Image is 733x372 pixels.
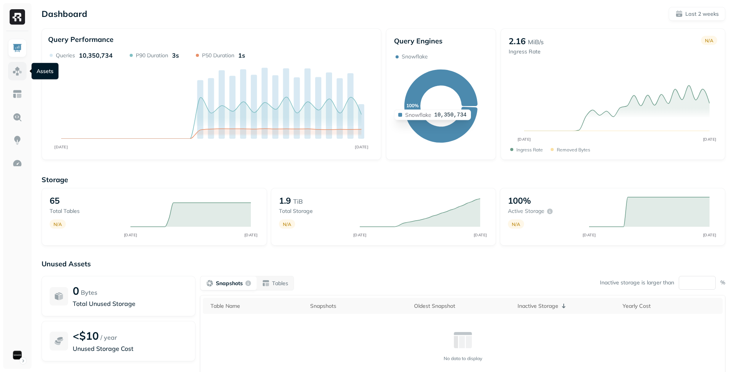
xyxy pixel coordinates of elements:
p: 2.16 [509,36,526,46]
tspan: [DATE] [355,144,368,149]
div: Table Name [210,302,302,310]
p: Snowflake [402,53,428,60]
p: 65 [50,195,60,206]
tspan: [DATE] [582,232,596,237]
p: 3s [172,51,179,59]
img: Insights [12,135,22,145]
p: N/A [705,38,713,43]
p: % [720,279,725,286]
p: / year [100,333,117,342]
div: Snapshots [310,302,406,310]
p: Query Performance [48,35,114,44]
p: 1.9 [279,195,291,206]
div: Oldest Snapshot [414,302,510,310]
p: 0 [73,284,79,297]
text: 100% [406,103,418,108]
p: No data to display [444,355,482,361]
p: MiB/s [528,37,544,46]
p: Snapshots [216,280,243,287]
p: N/A [53,221,62,227]
tspan: [DATE] [54,144,68,149]
p: Unused Assets [42,259,725,268]
tspan: [DATE] [244,232,258,237]
p: P90 Duration [136,52,168,59]
tspan: [DATE] [124,232,137,237]
p: Inactive Storage [518,302,558,310]
p: Storage [42,175,725,184]
tspan: [DATE] [473,232,487,237]
img: Assets [12,66,22,76]
button: Last 2 weeks [669,7,725,21]
div: Yearly Cost [623,302,719,310]
p: Total Unused Storage [73,299,187,308]
img: Ryft [10,9,25,25]
p: Ingress Rate [509,48,544,55]
p: Query Engines [394,37,488,45]
p: 100% [508,195,531,206]
p: Ingress Rate [516,147,543,153]
p: Queries [56,52,75,59]
p: Total storage [279,208,352,215]
p: Bytes [81,288,97,297]
div: Assets [32,63,58,80]
tspan: [DATE] [703,232,716,237]
tspan: [DATE] [703,137,716,142]
p: Tables [272,280,288,287]
p: Total tables [50,208,123,215]
p: N/A [283,221,291,227]
img: Asset Explorer [12,89,22,99]
p: N/A [512,221,520,227]
img: Optimization [12,158,22,168]
p: P50 Duration [202,52,234,59]
tspan: [DATE] [517,137,531,142]
img: Dashboard [12,43,22,53]
p: TiB [293,197,303,206]
p: 10,350,734 [79,51,113,59]
p: Dashboard [42,8,87,19]
p: Last 2 weeks [685,10,719,18]
p: <$10 [73,329,99,342]
p: Inactive storage is larger than [600,279,674,286]
tspan: [DATE] [353,232,366,237]
p: Unused Storage Cost [73,344,187,353]
p: Active storage [508,208,544,215]
img: Sonos [12,350,23,360]
p: Removed bytes [557,147,590,153]
p: 1s [238,51,245,59]
img: Query Explorer [12,112,22,122]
